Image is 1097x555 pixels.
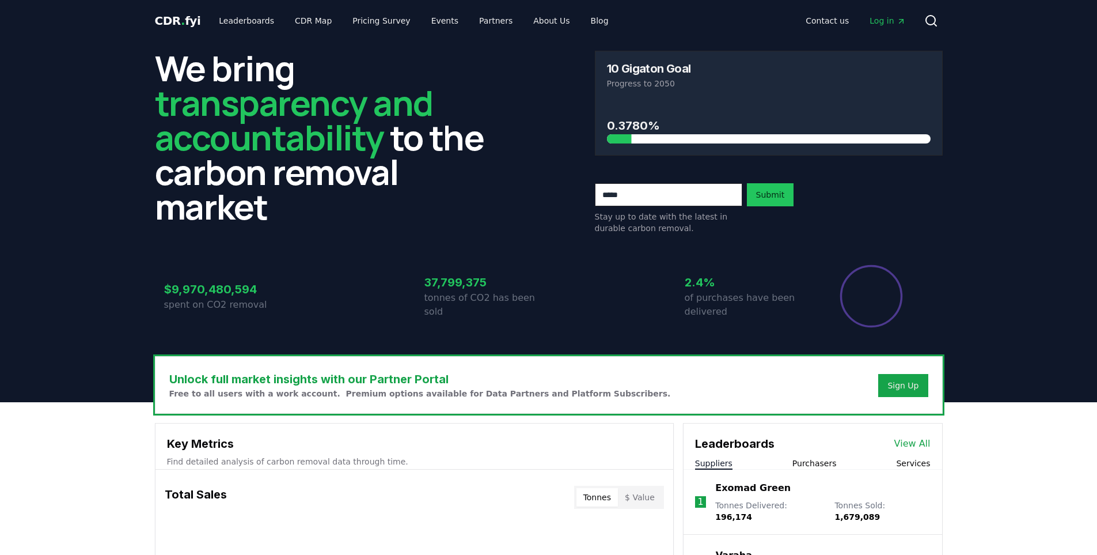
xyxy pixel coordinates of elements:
h3: 10 Gigaton Goal [607,63,691,74]
button: Suppliers [695,458,732,469]
p: of purchases have been delivered [685,291,809,319]
h3: Leaderboards [695,435,775,452]
h3: Total Sales [165,486,227,509]
p: Stay up to date with the latest in durable carbon removal. [595,211,742,234]
a: About Us [524,10,579,31]
span: CDR fyi [155,14,201,28]
span: . [181,14,185,28]
p: Tonnes Delivered : [715,500,823,523]
a: Contact us [796,10,858,31]
span: transparency and accountability [155,79,433,161]
a: View All [894,437,931,451]
a: CDR Map [286,10,341,31]
a: Pricing Survey [343,10,419,31]
a: Log in [860,10,914,31]
h3: 2.4% [685,274,809,291]
p: 1 [697,495,703,509]
p: Find detailed analysis of carbon removal data through time. [167,456,662,467]
button: $ Value [618,488,662,507]
div: Percentage of sales delivered [839,264,904,329]
h3: $9,970,480,594 [164,281,289,298]
nav: Main [796,10,914,31]
h3: 0.3780% [607,117,931,134]
a: Events [422,10,468,31]
a: Leaderboards [210,10,283,31]
button: Sign Up [878,374,928,397]
p: tonnes of CO2 has been sold [424,291,549,319]
button: Tonnes [576,488,618,507]
a: Blog [582,10,618,31]
span: 1,679,089 [834,512,880,522]
a: Exomad Green [715,481,791,495]
span: 196,174 [715,512,752,522]
p: spent on CO2 removal [164,298,289,312]
p: Free to all users with a work account. Premium options available for Data Partners and Platform S... [169,388,671,399]
p: Tonnes Sold : [834,500,930,523]
button: Services [896,458,930,469]
button: Purchasers [792,458,837,469]
h2: We bring to the carbon removal market [155,51,503,224]
a: Partners [470,10,522,31]
a: Sign Up [887,380,918,391]
h3: Unlock full market insights with our Partner Portal [169,371,671,388]
a: CDR.fyi [155,13,201,29]
button: Submit [747,183,794,206]
nav: Main [210,10,617,31]
h3: Key Metrics [167,435,662,452]
h3: 37,799,375 [424,274,549,291]
span: Log in [870,15,905,27]
p: Progress to 2050 [607,78,931,89]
